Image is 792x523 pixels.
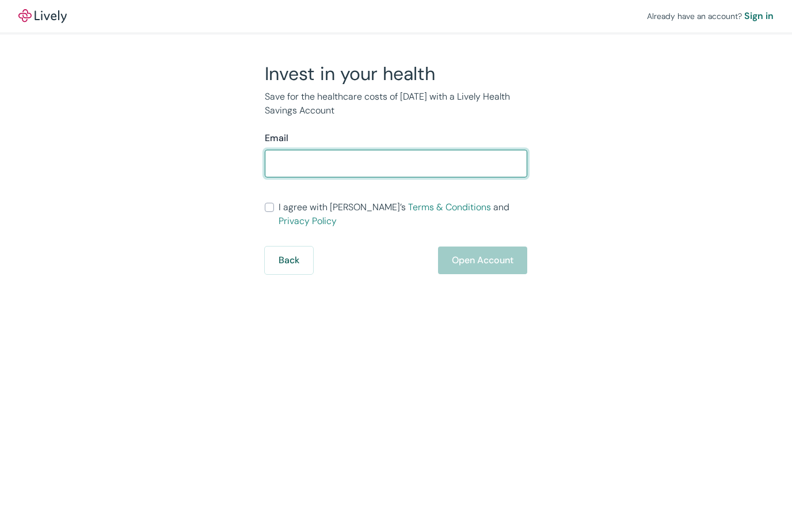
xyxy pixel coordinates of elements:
div: Already have an account? [647,9,774,23]
span: I agree with [PERSON_NAME]’s and [279,200,527,228]
p: Save for the healthcare costs of [DATE] with a Lively Health Savings Account [265,90,527,118]
a: Sign in [744,9,774,23]
button: Back [265,247,313,274]
h2: Invest in your health [265,62,527,85]
a: Privacy Policy [279,215,337,227]
label: Email [265,131,288,145]
img: Lively [18,9,67,23]
a: LivelyLively [18,9,67,23]
a: Terms & Conditions [408,201,491,213]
